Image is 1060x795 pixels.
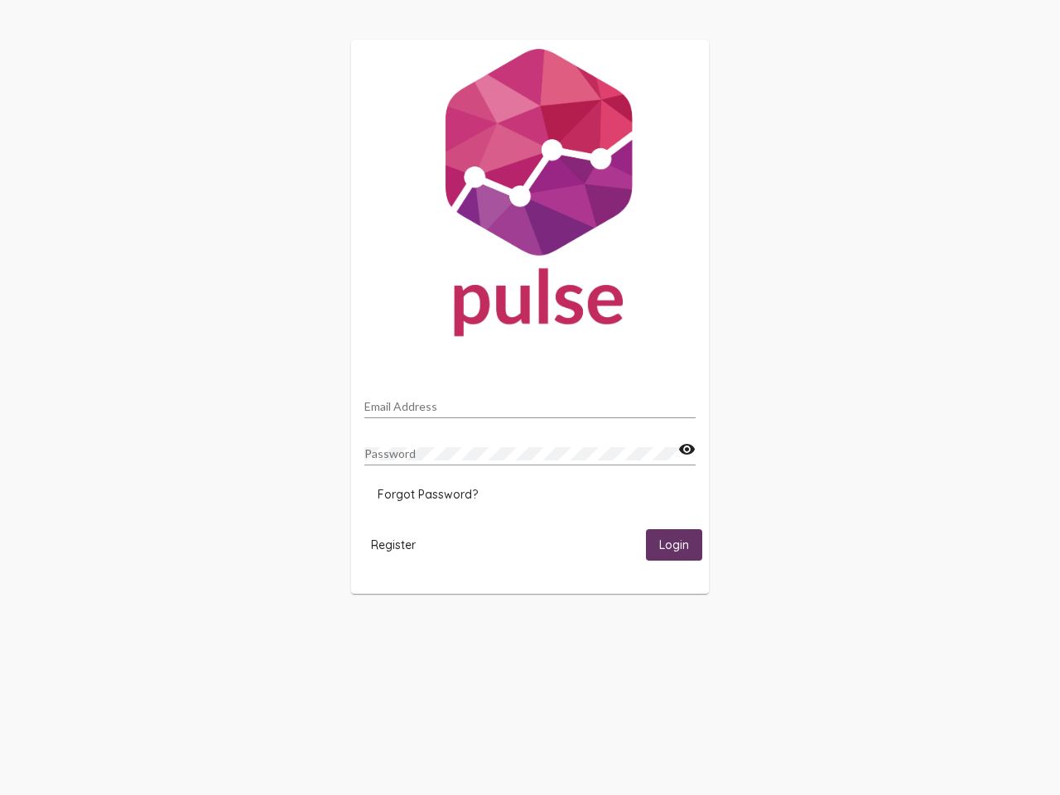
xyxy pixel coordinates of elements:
[659,538,689,553] span: Login
[364,479,491,509] button: Forgot Password?
[646,529,702,560] button: Login
[678,440,696,460] mat-icon: visibility
[371,537,416,552] span: Register
[358,529,429,560] button: Register
[378,487,478,502] span: Forgot Password?
[351,40,709,353] img: Pulse For Good Logo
